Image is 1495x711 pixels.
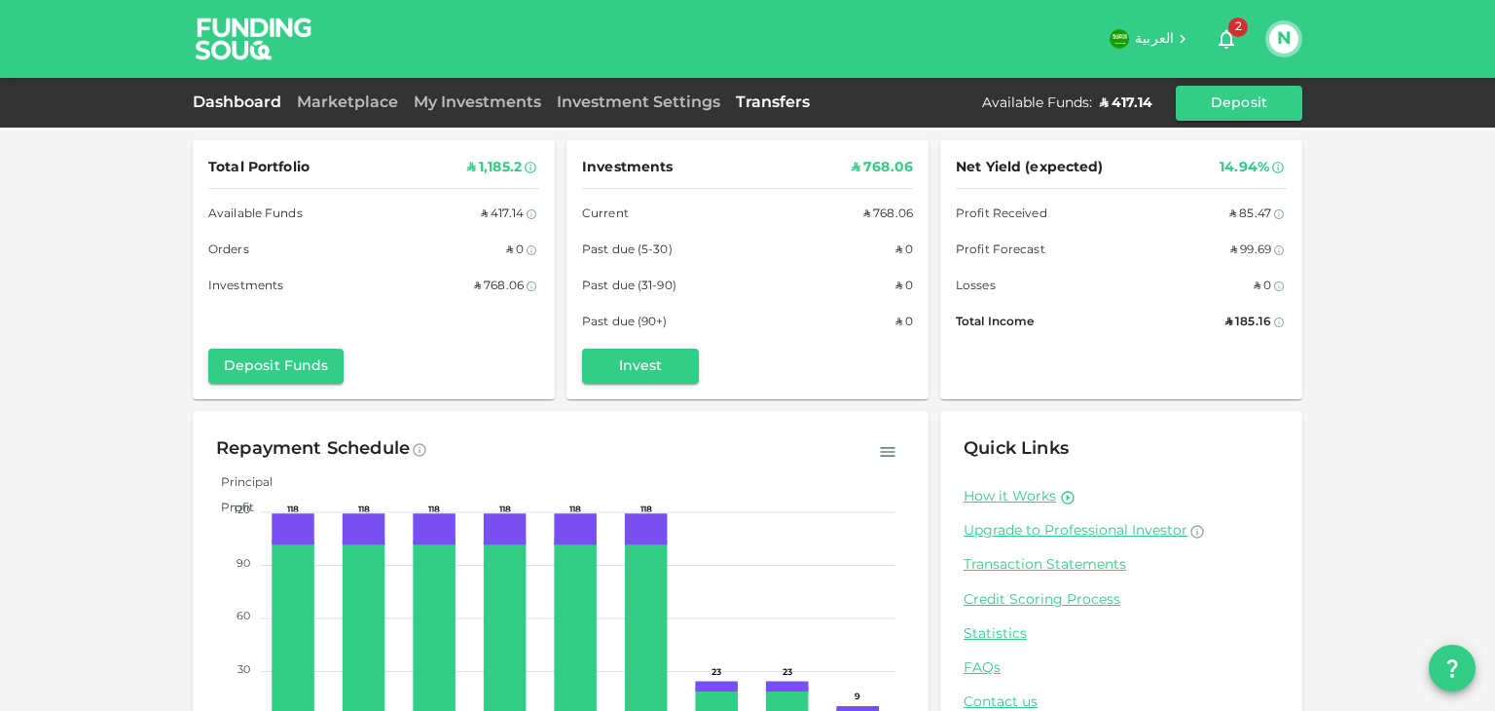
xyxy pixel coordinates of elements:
[206,477,273,489] span: Principal
[964,440,1069,458] span: Quick Links
[1228,18,1248,37] span: 2
[193,95,289,110] a: Dashboard
[728,95,818,110] a: Transfers
[852,156,913,180] div: ʢ 768.06
[1225,313,1271,333] div: ʢ 185.16
[467,156,522,180] div: ʢ 1,185.2
[1269,24,1298,54] button: N
[982,94,1092,113] div: Available Funds :
[964,591,1279,610] a: Credit Scoring Process
[582,313,668,333] span: Past due (90+)
[208,349,344,384] button: Deposit Funds
[964,659,1279,678] a: FAQs
[1220,156,1269,180] div: 14.94%
[863,205,913,225] div: ʢ 768.06
[234,505,250,515] tspan: 120
[956,313,1034,333] span: Total Income
[237,559,250,569] tspan: 90
[1254,277,1271,297] div: ʢ 0
[474,277,524,297] div: ʢ 768.06
[964,522,1279,541] a: Upgrade to Professional Investor
[206,503,254,514] span: Profit
[506,241,524,261] div: ʢ 0
[1110,29,1129,49] img: flag-sa.b9a346574cdc8950dd34b50780441f57.svg
[289,95,406,110] a: Marketplace
[208,277,283,297] span: Investments
[1135,32,1174,46] span: العربية
[1230,241,1271,261] div: ʢ 99.69
[549,95,728,110] a: Investment Settings
[895,313,913,333] div: ʢ 0
[237,612,250,621] tspan: 60
[582,205,629,225] span: Current
[964,488,1056,506] a: How it Works
[406,95,549,110] a: My Investments
[208,241,249,261] span: Orders
[237,665,250,675] tspan: 30
[964,524,1187,538] span: Upgrade to Professional Investor
[895,241,913,261] div: ʢ 0
[1229,205,1271,225] div: ʢ 85.47
[208,156,310,180] span: Total Portfolio
[956,277,996,297] span: Losses
[582,349,699,384] button: Invest
[1429,645,1476,692] button: question
[582,156,673,180] span: Investments
[582,241,673,261] span: Past due (5-30)
[1100,94,1152,113] div: ʢ 417.14
[895,277,913,297] div: ʢ 0
[964,556,1279,575] a: Transaction Statements
[1207,19,1246,58] button: 2
[964,625,1279,644] a: Statistics
[956,156,1104,180] span: Net Yield (expected)
[1176,86,1302,121] button: Deposit
[208,205,303,225] span: Available Funds
[481,205,524,225] div: ʢ 417.14
[582,277,676,297] span: Past due (31-90)
[216,434,410,466] div: Repayment Schedule
[956,205,1047,225] span: Profit Received
[956,241,1045,261] span: Profit Forecast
